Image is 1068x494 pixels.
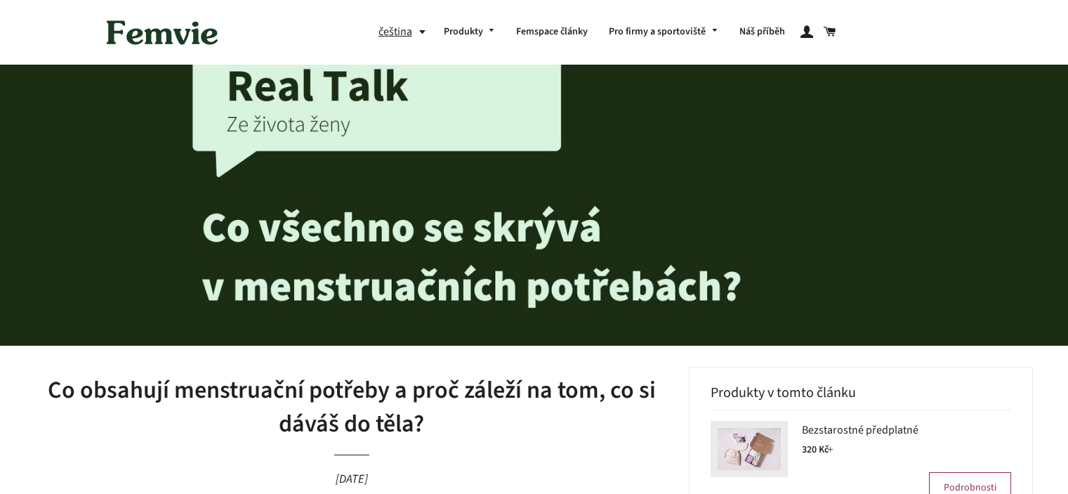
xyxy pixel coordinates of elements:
a: Produkty [433,14,506,51]
button: čeština [378,22,433,41]
h3: Produkty v tomto článku [711,385,1011,410]
img: Femvie [99,11,225,54]
time: [DATE] [336,471,368,488]
a: Femspace články [506,14,598,51]
span: Bezstarostné předplatné [802,421,918,439]
span: 320 Kč [802,443,833,457]
h1: Co obsahují menstruační potřeby a proč záleží na tom, co si dáváš do těla? [35,374,668,441]
a: Náš příběh [729,14,796,51]
a: Bezstarostné předplatné 320 Kč [802,421,1011,459]
a: Pro firmy a sportoviště [598,14,729,51]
